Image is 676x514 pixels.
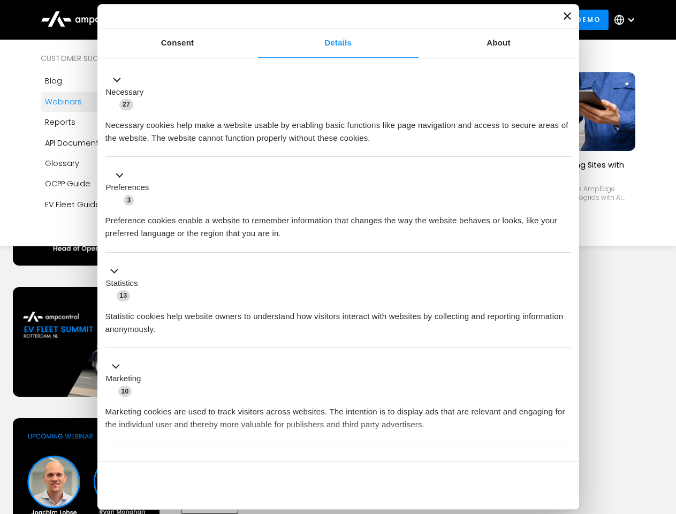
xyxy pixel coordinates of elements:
div: Statistic cookies help website owners to understand how visitors interact with websites by collec... [105,302,571,336]
button: Unclassified (2) [105,456,193,469]
a: API Documentation [41,133,173,153]
span: 2 [177,457,187,468]
div: Glossary [45,157,79,169]
div: Webinars [45,96,82,108]
a: Webinars [41,92,173,112]
span: 13 [117,290,131,301]
span: 27 [119,99,133,110]
span: 10 [118,386,132,397]
a: About [419,28,579,58]
button: Preferences (3) [105,169,156,207]
label: Preferences [106,182,149,194]
div: Marketing cookies are used to track visitors across websites. The intention is to display ads tha... [105,397,571,431]
span: 3 [124,195,134,206]
div: API Documentation [45,137,119,149]
button: Statistics (13) [105,264,145,302]
a: Details [258,28,419,58]
a: EV Fleet Guide [41,194,173,215]
button: Marketing (10) [105,360,148,398]
label: Statistics [106,277,138,290]
a: Reports [41,112,173,132]
div: EV Fleet Guide [45,199,101,210]
div: Preference cookies enable a website to remember information that changes the way the website beha... [105,206,571,240]
button: Close banner [564,12,571,20]
button: Necessary (27) [105,73,150,111]
label: Marketing [106,373,141,385]
label: Necessary [106,86,144,99]
button: Okay [417,470,571,501]
div: Blog [45,75,62,87]
div: Customer success [41,52,173,64]
div: OCPP Guide [45,178,90,190]
a: Consent [97,28,258,58]
div: Reports [45,116,75,128]
div: Necessary cookies help make a website usable by enabling basic functions like page navigation and... [105,111,571,145]
a: OCPP Guide [41,173,173,194]
a: Glossary [41,153,173,173]
a: Blog [41,71,173,91]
